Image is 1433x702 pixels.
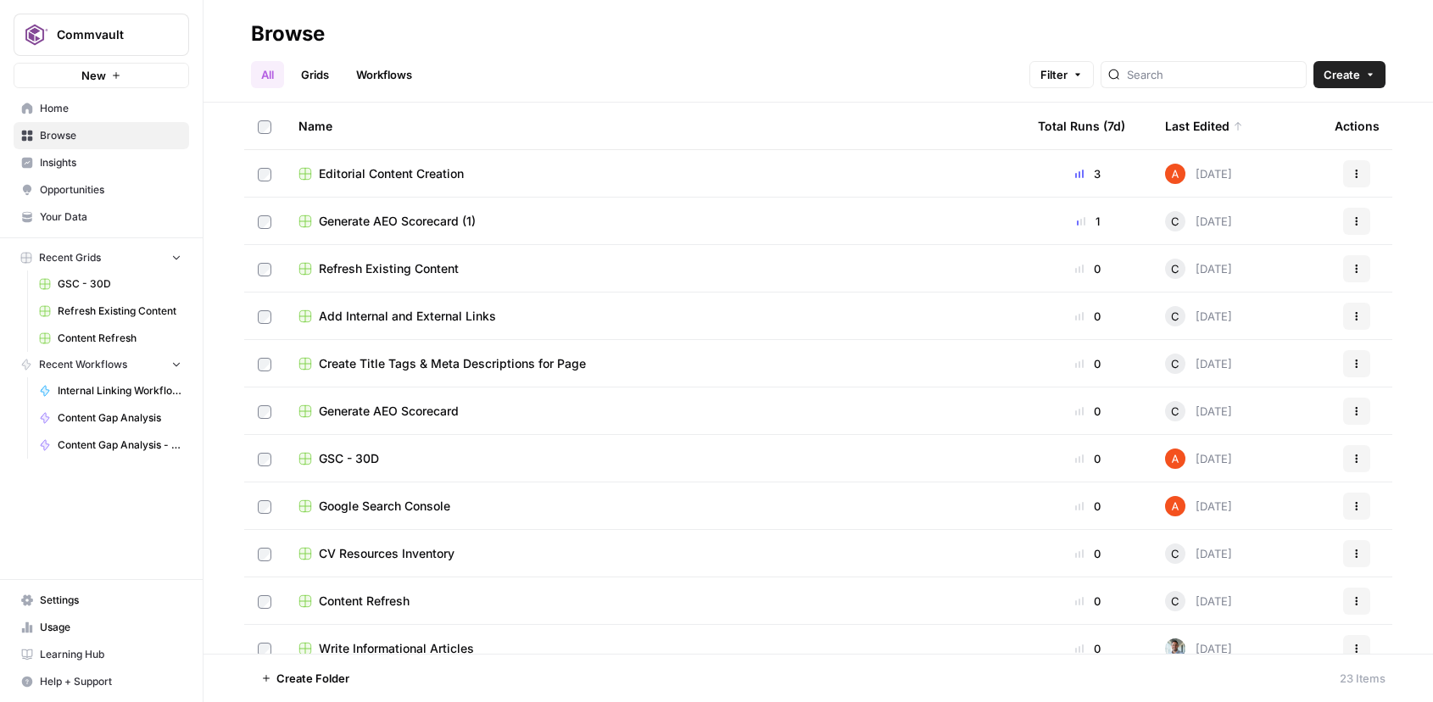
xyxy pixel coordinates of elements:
[298,593,1011,610] a: Content Refresh
[298,403,1011,420] a: Generate AEO Scorecard
[319,450,379,467] span: GSC - 30D
[1038,165,1138,182] div: 3
[251,665,360,692] button: Create Folder
[1165,259,1232,279] div: [DATE]
[1038,593,1138,610] div: 0
[1324,66,1360,83] span: Create
[31,325,189,352] a: Content Refresh
[58,304,181,319] span: Refresh Existing Content
[1038,640,1138,657] div: 0
[1340,670,1386,687] div: 23 Items
[14,352,189,377] button: Recent Workflows
[1165,496,1232,516] div: [DATE]
[14,176,189,203] a: Opportunities
[58,410,181,426] span: Content Gap Analysis
[58,437,181,453] span: Content Gap Analysis - Profound
[1165,448,1185,469] img: cje7zb9ux0f2nqyv5qqgv3u0jxek
[1165,638,1232,659] div: [DATE]
[14,641,189,668] a: Learning Hub
[276,670,349,687] span: Create Folder
[14,614,189,641] a: Usage
[346,61,422,88] a: Workflows
[39,357,127,372] span: Recent Workflows
[58,331,181,346] span: Content Refresh
[1038,260,1138,277] div: 0
[1038,355,1138,372] div: 0
[14,668,189,695] button: Help + Support
[319,403,459,420] span: Generate AEO Scorecard
[40,674,181,689] span: Help + Support
[31,270,189,298] a: GSC - 30D
[1038,545,1138,562] div: 0
[1038,403,1138,420] div: 0
[1171,403,1179,420] span: C
[319,165,464,182] span: Editorial Content Creation
[40,182,181,198] span: Opportunities
[20,19,50,50] img: Commvault Logo
[40,647,181,662] span: Learning Hub
[14,95,189,122] a: Home
[58,276,181,292] span: GSC - 30D
[1171,593,1179,610] span: C
[298,308,1011,325] a: Add Internal and External Links
[319,213,476,230] span: Generate AEO Scorecard (1)
[319,355,586,372] span: Create Title Tags & Meta Descriptions for Page
[319,498,450,515] span: Google Search Console
[251,20,325,47] div: Browse
[81,67,106,84] span: New
[40,620,181,635] span: Usage
[251,61,284,88] a: All
[1040,66,1068,83] span: Filter
[1335,103,1380,149] div: Actions
[40,155,181,170] span: Insights
[14,245,189,270] button: Recent Grids
[40,101,181,116] span: Home
[1313,61,1386,88] button: Create
[1165,103,1243,149] div: Last Edited
[14,587,189,614] a: Settings
[1165,496,1185,516] img: cje7zb9ux0f2nqyv5qqgv3u0jxek
[1171,260,1179,277] span: C
[298,545,1011,562] a: CV Resources Inventory
[40,128,181,143] span: Browse
[1171,545,1179,562] span: C
[31,298,189,325] a: Refresh Existing Content
[1165,638,1185,659] img: 9oc0v52j21a192st58we9jal90mv
[1165,354,1232,374] div: [DATE]
[1171,213,1179,230] span: C
[31,377,189,404] a: Internal Linking Workflow_Blogs
[319,545,454,562] span: CV Resources Inventory
[1165,448,1232,469] div: [DATE]
[1038,450,1138,467] div: 0
[1029,61,1094,88] button: Filter
[14,203,189,231] a: Your Data
[1165,164,1232,184] div: [DATE]
[1165,306,1232,326] div: [DATE]
[291,61,339,88] a: Grids
[14,63,189,88] button: New
[40,593,181,608] span: Settings
[1171,355,1179,372] span: C
[39,250,101,265] span: Recent Grids
[14,122,189,149] a: Browse
[1165,543,1232,564] div: [DATE]
[298,260,1011,277] a: Refresh Existing Content
[1165,591,1232,611] div: [DATE]
[298,450,1011,467] a: GSC - 30D
[14,149,189,176] a: Insights
[319,640,474,657] span: Write Informational Articles
[298,640,1011,657] a: Write Informational Articles
[1038,103,1125,149] div: Total Runs (7d)
[40,209,181,225] span: Your Data
[319,260,459,277] span: Refresh Existing Content
[298,103,1011,149] div: Name
[1165,211,1232,231] div: [DATE]
[1038,213,1138,230] div: 1
[14,14,189,56] button: Workspace: Commvault
[1171,308,1179,325] span: C
[31,404,189,432] a: Content Gap Analysis
[1165,164,1185,184] img: cje7zb9ux0f2nqyv5qqgv3u0jxek
[1038,498,1138,515] div: 0
[58,383,181,398] span: Internal Linking Workflow_Blogs
[319,308,496,325] span: Add Internal and External Links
